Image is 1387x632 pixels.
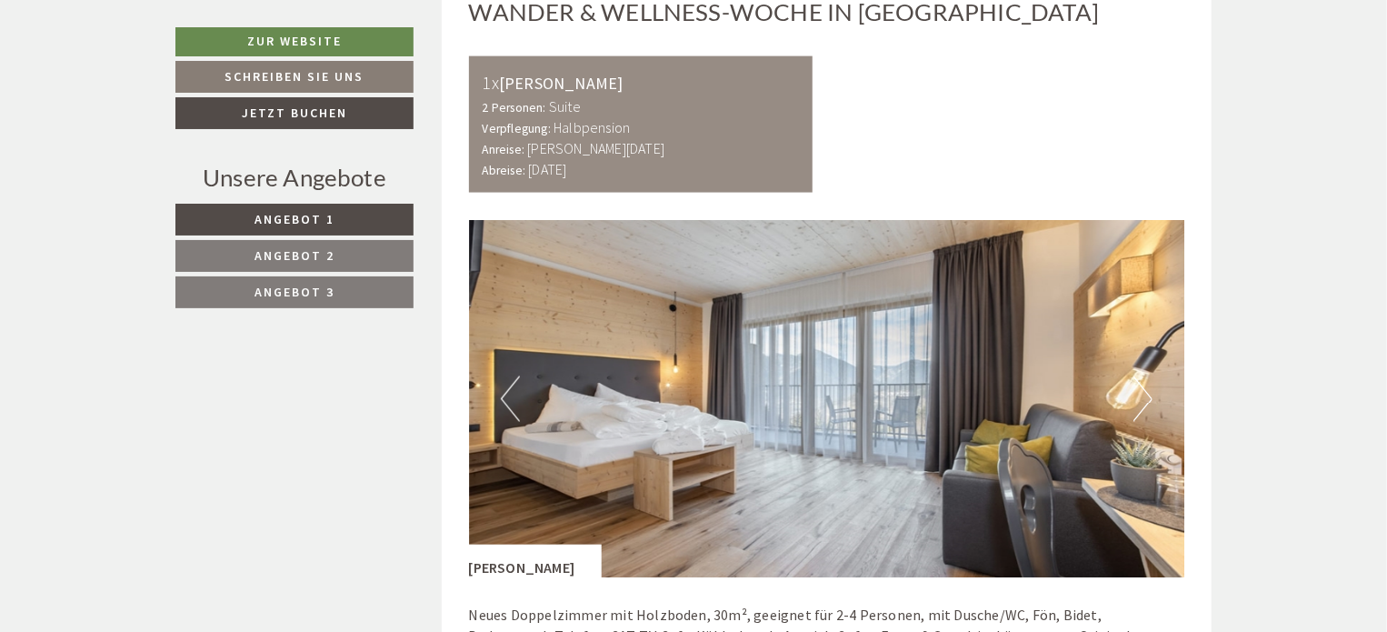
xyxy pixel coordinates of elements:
span: Angebot 1 [254,211,334,227]
b: [PERSON_NAME][DATE] [527,139,664,157]
span: Angebot 2 [254,247,334,264]
a: Schreiben Sie uns [175,61,414,93]
div: [PERSON_NAME] [469,545,603,579]
div: [GEOGRAPHIC_DATA] [28,54,288,68]
b: Halbpension [554,118,630,136]
small: Verpflegung: [483,121,551,136]
div: [DATE] [324,15,391,45]
button: Next [1133,376,1153,422]
a: Jetzt buchen [175,97,414,129]
b: [DATE] [528,160,566,178]
small: 2 Personen: [483,100,546,115]
a: Zur Website [175,27,414,56]
div: [PERSON_NAME] [483,70,800,96]
small: 09:23 [28,89,288,102]
div: Unsere Angebote [175,161,414,195]
div: Guten Tag, wie können wir Ihnen helfen? [15,50,297,105]
span: Angebot 3 [254,284,334,300]
small: Anreise: [483,142,525,157]
img: image [469,220,1185,578]
small: Abreise: [483,163,526,178]
b: Suite [549,97,581,115]
button: Senden [607,479,716,511]
b: 1x [483,71,499,94]
button: Previous [501,376,520,422]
